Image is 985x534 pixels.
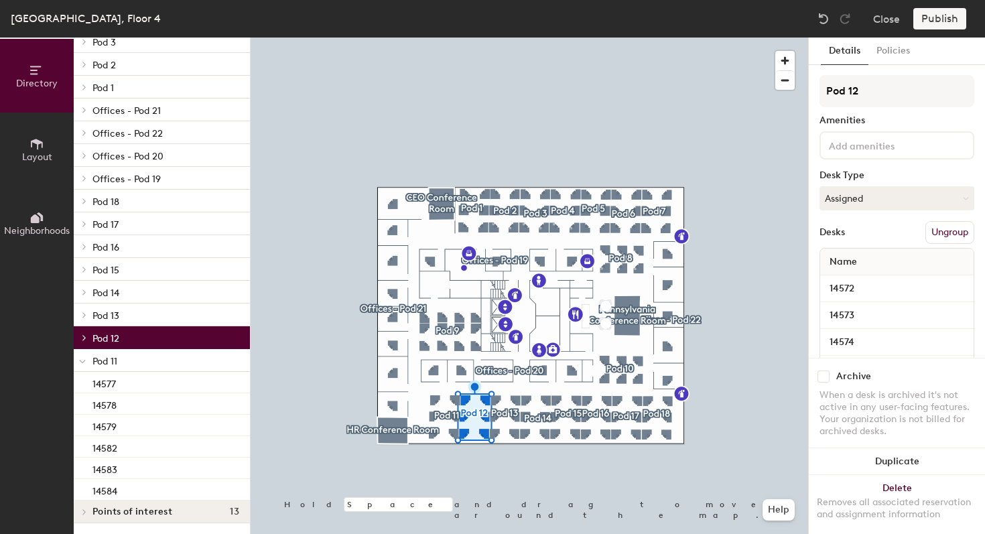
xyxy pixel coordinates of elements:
button: Details [821,38,868,65]
span: Pod 18 [92,196,119,208]
span: Pod 1 [92,82,114,94]
div: Amenities [819,115,974,126]
span: Offices - Pod 20 [92,151,163,162]
span: Layout [22,151,52,163]
input: Unnamed desk [823,333,971,352]
span: Offices - Pod 21 [92,105,161,117]
p: 14579 [92,417,117,433]
input: Unnamed desk [823,279,971,298]
span: Pod 12 [92,333,119,344]
p: 14583 [92,460,117,476]
p: 14577 [92,375,116,390]
p: 14584 [92,482,117,497]
button: Close [873,8,900,29]
input: Unnamed desk [823,306,971,325]
span: Points of interest [92,507,172,517]
div: Archive [836,371,871,382]
button: Ungroup [925,221,974,244]
span: Pod 2 [92,60,116,71]
button: Help [763,499,795,521]
span: Pod 16 [92,242,119,253]
div: When a desk is archived it's not active in any user-facing features. Your organization is not bil... [819,389,974,438]
img: Redo [838,12,852,25]
button: Duplicate [809,448,985,475]
span: Neighborhoods [4,225,70,237]
div: Removes all associated reservation and assignment information [817,496,977,521]
span: Offices - Pod 19 [92,174,161,185]
div: [GEOGRAPHIC_DATA], Floor 4 [11,10,161,27]
span: Pod 15 [92,265,119,276]
span: Pod 3 [92,37,116,48]
span: 13 [230,507,239,517]
input: Add amenities [826,137,947,153]
span: Pod 14 [92,287,119,299]
p: 14578 [92,396,117,411]
button: Policies [868,38,918,65]
button: Assigned [819,186,974,210]
span: Offices - Pod 22 [92,128,163,139]
span: Pod 11 [92,356,117,367]
span: Name [823,250,864,274]
span: Pod 13 [92,310,119,322]
span: Directory [16,78,58,89]
div: Desks [819,227,845,238]
p: 14582 [92,439,117,454]
span: Pod 17 [92,219,119,230]
button: DeleteRemoves all associated reservation and assignment information [809,475,985,534]
div: Desk Type [819,170,974,181]
img: Undo [817,12,830,25]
